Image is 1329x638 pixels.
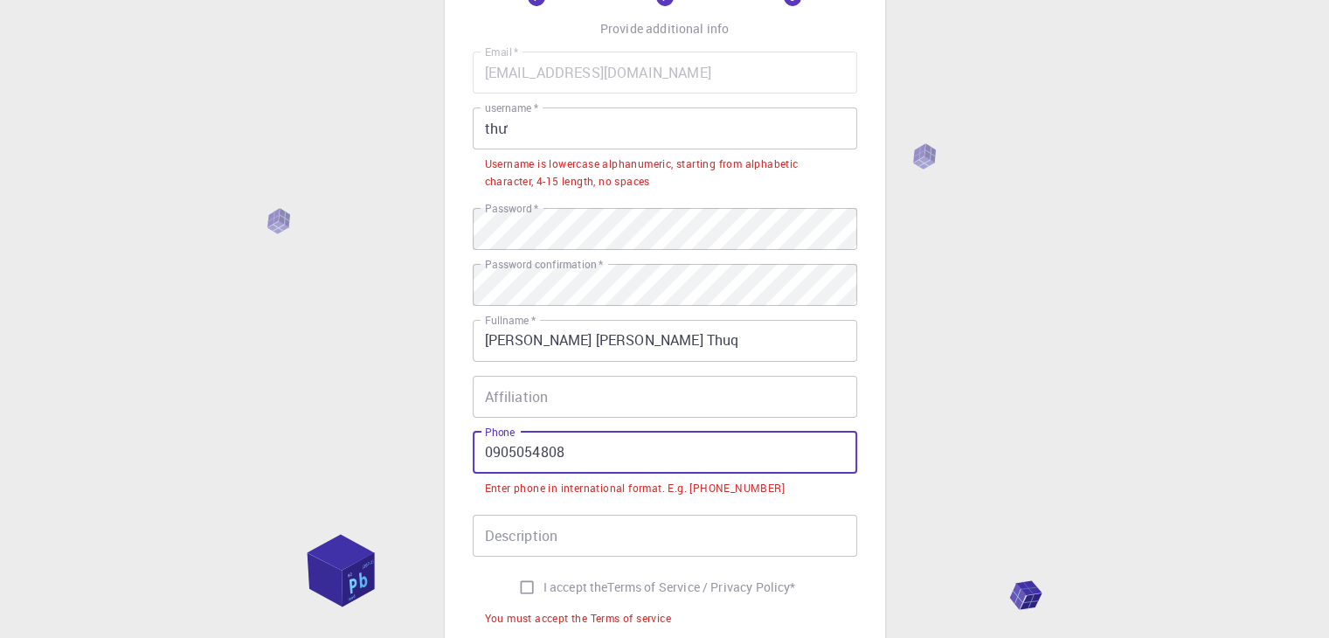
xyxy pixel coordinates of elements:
[543,579,608,596] span: I accept the
[600,20,729,38] p: Provide additional info
[485,45,518,59] label: Email
[485,425,515,440] label: Phone
[485,156,845,191] div: Username is lowercase alphanumeric, starting from alphabetic character, 4-15 length, no spaces
[485,201,538,216] label: Password
[607,579,795,596] a: Terms of Service / Privacy Policy*
[485,313,536,328] label: Fullname
[485,257,603,272] label: Password confirmation
[485,610,671,628] div: You must accept the Terms of service
[607,579,795,596] p: Terms of Service / Privacy Policy *
[485,101,538,115] label: username
[485,480,785,497] div: Enter phone in international format. E.g. [PHONE_NUMBER]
